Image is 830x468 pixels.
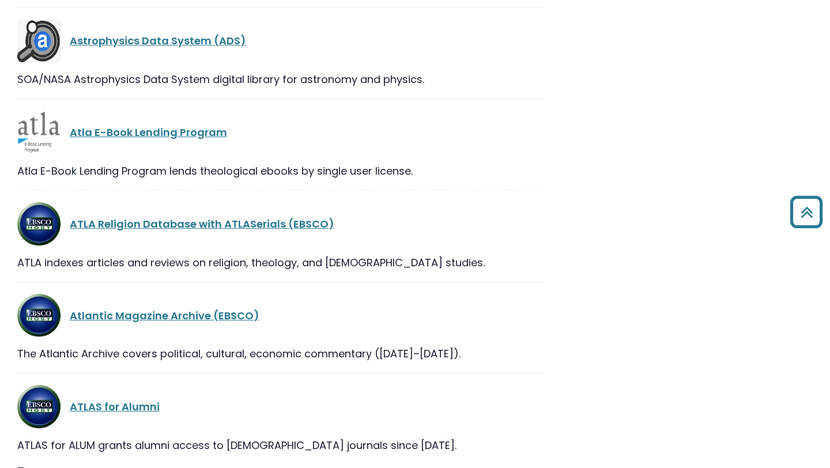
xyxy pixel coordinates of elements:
div: ATLA indexes articles and reviews on religion, theology, and [DEMOGRAPHIC_DATA] studies. [17,255,543,270]
div: Atla E-Book Lending Program lends theological ebooks by single user license. [17,163,543,179]
a: Back to Top [786,201,827,222]
a: Astrophysics Data System (ADS) [70,33,246,48]
div: SOA/NASA Astrophysics Data System digital library for astronomy and physics. [17,71,543,87]
img: ATLA Religion Database [17,385,61,428]
a: Atlantic Magazine Archive (EBSCO) [70,308,259,323]
a: ATLA Religion Database with ATLASerials (EBSCO) [70,217,334,231]
a: Atla E-Book Lending Program [70,125,227,139]
div: ATLAS for ALUM grants alumni access to [DEMOGRAPHIC_DATA] journals since [DATE]. [17,437,543,453]
a: ATLAS for Alumni [70,399,160,414]
div: The Atlantic Archive covers political, cultural, economic commentary ([DATE]–[DATE]). [17,346,543,361]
